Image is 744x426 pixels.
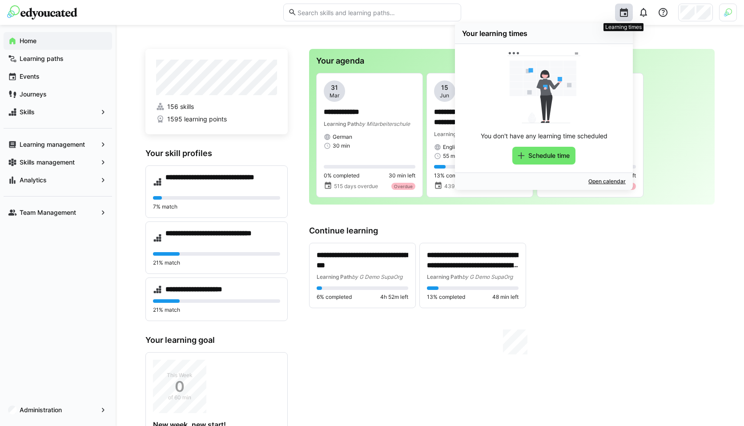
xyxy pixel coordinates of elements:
input: Search skills and learning paths… [297,8,456,16]
h3: Your agenda [316,56,708,66]
span: Learning Path [434,131,469,137]
button: Schedule time [512,147,575,165]
span: 439 days overdue [444,183,490,190]
span: by G Demo SupaOrg [462,273,513,280]
span: Learning Path [324,121,359,127]
div: You don't have any learning time scheduled [462,132,626,141]
span: 30 min left [389,172,415,179]
div: Your learning times [462,29,527,38]
div: Overdue [391,183,415,190]
span: Schedule time [527,151,571,160]
span: German [333,133,352,141]
a: Open calendar [588,178,626,185]
img: elevate_undraw_schedule.svg [507,52,581,123]
span: 55 min [443,153,459,160]
span: 13% completed [427,293,465,301]
p: 21% match [153,306,280,313]
span: 30 min [333,142,350,149]
span: by G Demo SupaOrg [352,273,402,280]
span: Jun [440,92,449,99]
span: 1595 learning points [167,115,227,124]
span: Learning Path [427,273,462,280]
h3: Continue learning [309,226,715,236]
span: 48 min left [492,293,519,301]
h3: Your skill profiles [145,149,288,158]
span: 515 days overdue [334,183,378,190]
span: 4h 52m left [380,293,408,301]
span: Mar [330,92,339,99]
span: 15 [441,83,448,92]
span: 0% completed [324,172,359,179]
p: 7% match [153,203,280,210]
div: Learning times [603,23,643,31]
a: 156 skills [156,102,277,111]
span: 13% completed [434,172,472,179]
span: 6% completed [317,293,352,301]
span: English [443,144,461,151]
h3: Your learning goal [145,335,288,345]
span: by Mitarbeiterschule [359,121,410,127]
span: 156 skills [167,102,194,111]
span: 31 [331,83,338,92]
p: 21% match [153,259,280,266]
span: Learning Path [317,273,352,280]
